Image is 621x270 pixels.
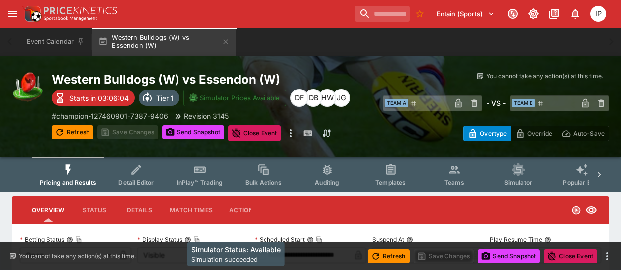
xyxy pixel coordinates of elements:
span: Teams [444,179,464,186]
button: Overview [24,198,72,222]
button: Status [72,198,117,222]
button: Overtype [463,126,511,141]
button: Betting StatusCopy To Clipboard [66,236,73,243]
button: Override [511,126,557,141]
p: You cannot take any action(s) at this time. [19,252,136,261]
button: Close Event [544,249,597,263]
p: Play Resume Time [490,235,542,244]
svg: Visible [585,204,597,216]
button: Refresh [52,125,93,139]
img: PriceKinetics Logo [22,4,42,24]
span: Auditing [315,179,339,186]
p: Display Status [137,235,182,244]
button: Close Event [228,125,281,141]
button: Refresh [368,249,410,263]
span: Team A [385,99,408,107]
span: Team B [512,99,535,107]
button: Isaac Plummer [587,3,609,25]
button: Actions [221,198,266,222]
div: James Gordon [332,89,350,107]
input: search [355,6,410,22]
span: Pricing and Results [40,179,96,186]
h6: Simulator Status: Available [191,244,281,255]
button: Event Calendar [21,28,90,56]
button: more [285,125,297,141]
div: Isaac Plummer [590,6,606,22]
button: Select Tenant [431,6,501,22]
button: Copy To Clipboard [193,236,200,243]
p: Copy To Clipboard [52,111,168,121]
button: open drawer [4,5,22,23]
div: David Foster [290,89,308,107]
button: Auto-Save [557,126,609,141]
p: Suspend At [372,235,404,244]
span: Detail Editor [118,179,154,186]
svg: Open [571,205,581,215]
button: Western Bulldogs (W) vs Essendon (W) [92,28,236,56]
h6: - VS - [486,98,506,108]
h2: Copy To Clipboard [52,72,377,87]
button: Send Snapshot [478,249,540,263]
p: Betting Status [20,235,64,244]
p: Overtype [480,128,507,139]
div: Harry Walker [318,89,336,107]
div: Dylan Brown [304,89,322,107]
button: Notifications [566,5,584,23]
button: No Bookmarks [412,6,428,22]
button: Simulator Prices Available [183,90,286,106]
button: Copy To Clipboard [75,236,82,243]
button: Suspend At [406,236,413,243]
div: Event type filters [32,157,589,192]
img: PriceKinetics [44,7,117,14]
button: Display StatusCopy To Clipboard [184,236,191,243]
img: australian_rules.png [12,72,44,103]
span: Simulator [504,179,532,186]
p: Override [527,128,552,139]
span: InPlay™ Trading [177,179,223,186]
p: Auto-Save [573,128,605,139]
button: Toggle light/dark mode [525,5,542,23]
button: Match Times [162,198,221,222]
button: Play Resume Time [544,236,551,243]
p: Starts in 03:06:04 [69,93,129,103]
p: Simulation succeeded [191,255,281,264]
p: You cannot take any action(s) at this time. [486,72,603,81]
p: Scheduled Start [255,235,305,244]
span: Bulk Actions [245,179,282,186]
span: Templates [375,179,406,186]
span: Popular Bets [563,179,600,186]
button: Connected to PK [504,5,522,23]
button: Scheduled StartCopy To Clipboard [307,236,314,243]
p: Revision 3145 [184,111,229,121]
p: Tier 1 [156,93,174,103]
button: Send Snapshot [162,125,224,139]
div: Start From [463,126,609,141]
img: Sportsbook Management [44,16,97,21]
button: Copy To Clipboard [316,236,323,243]
button: more [601,250,613,262]
button: Details [117,198,162,222]
button: Documentation [545,5,563,23]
